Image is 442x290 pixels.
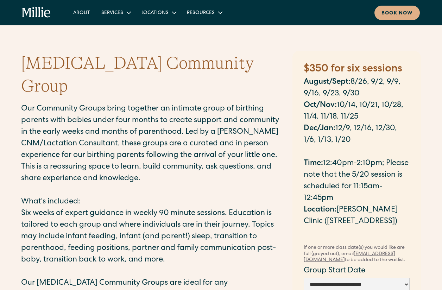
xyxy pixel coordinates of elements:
p: ‍ 12:40pm-2:10pm; Please note that the 5/20 session is scheduled for 11:15am-12:45pm [PERSON_NAME... [304,146,410,228]
p: ‍ [304,228,410,239]
p: ‍ [21,266,285,278]
p: Our Community Groups bring together an intimate group of birthing parents with babies under four ... [21,103,285,185]
a: home [22,7,51,18]
p: 10/14, 10/21, 10/28, 11/4, 11/18, 11/25 [304,100,410,123]
p: 12/9, 12/16, 12/30, 1/6, 1/13, 1/20 [304,123,410,146]
h1: [MEDICAL_DATA] Community Group [21,52,285,98]
strong: ‍ Time: [304,160,323,168]
label: Group Start Date [304,265,410,277]
div: Locations [141,10,169,17]
strong: $350 for six sessions [304,64,402,75]
strong: August/Sept: [304,78,351,86]
div: Resources [187,10,215,17]
strong: Oct/Nov: [304,102,337,109]
div: Resources [181,7,227,18]
div: If one or more class date(s) you would like are full (greyed out), email to be added to the waitl... [304,245,410,264]
div: Services [96,7,136,18]
p: 8/26, 9/2, 9/9, 9/16, 9/23, 9/30 [304,77,410,100]
div: Locations [136,7,181,18]
strong: Location: [304,206,336,214]
p: ‍ [21,185,285,196]
a: Book now [374,6,420,20]
p: Six weeks of expert guidance in weekly 90 minute sessions. Education is tailored to each group an... [21,208,285,266]
a: About [68,7,96,18]
strong: Dec/Jan: [304,125,335,133]
div: Book now [381,10,413,17]
p: What's included: [21,196,285,208]
div: Services [101,10,123,17]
